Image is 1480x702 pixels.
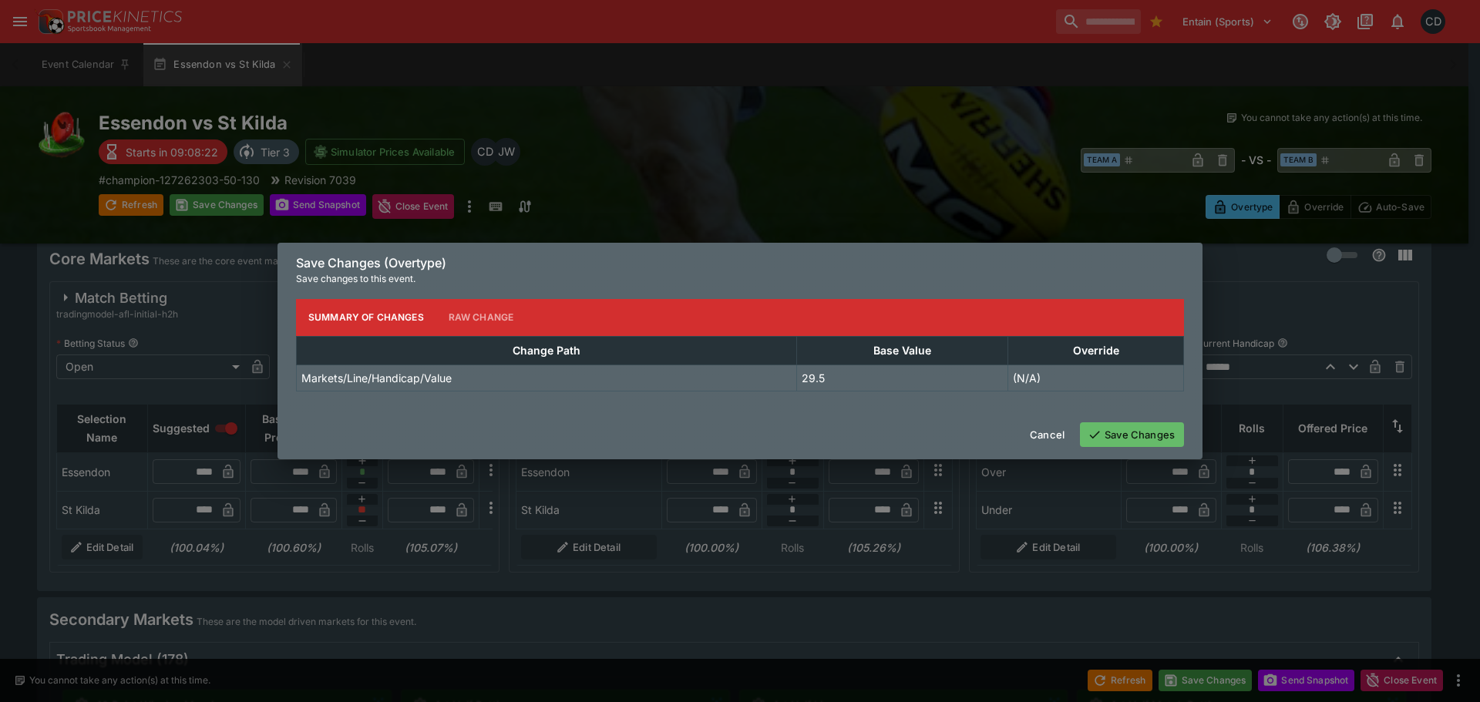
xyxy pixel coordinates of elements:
p: Save changes to this event. [296,271,1184,287]
button: Raw Change [436,299,526,336]
td: (N/A) [1008,364,1184,391]
button: Summary of Changes [296,299,436,336]
button: Save Changes [1080,422,1184,447]
td: 29.5 [796,364,1007,391]
h6: Save Changes (Overtype) [296,255,1184,271]
p: Markets/Line/Handicap/Value [301,370,452,386]
th: Base Value [796,336,1007,364]
button: Cancel [1021,422,1074,447]
th: Override [1008,336,1184,364]
th: Change Path [297,336,797,364]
